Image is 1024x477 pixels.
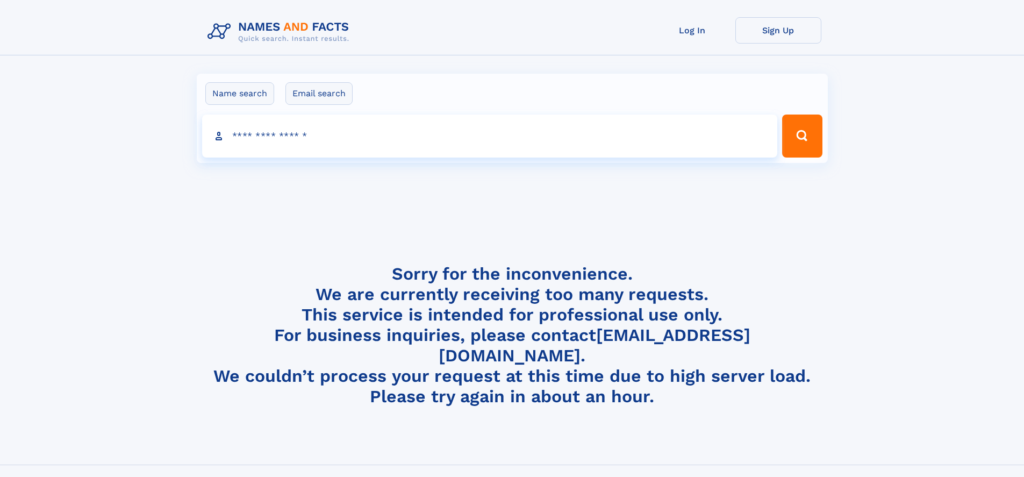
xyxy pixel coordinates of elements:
[782,115,822,158] button: Search Button
[203,17,358,46] img: Logo Names and Facts
[203,264,821,407] h4: Sorry for the inconvenience. We are currently receiving too many requests. This service is intend...
[202,115,778,158] input: search input
[205,82,274,105] label: Name search
[735,17,821,44] a: Sign Up
[649,17,735,44] a: Log In
[285,82,353,105] label: Email search
[439,325,750,366] a: [EMAIL_ADDRESS][DOMAIN_NAME]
